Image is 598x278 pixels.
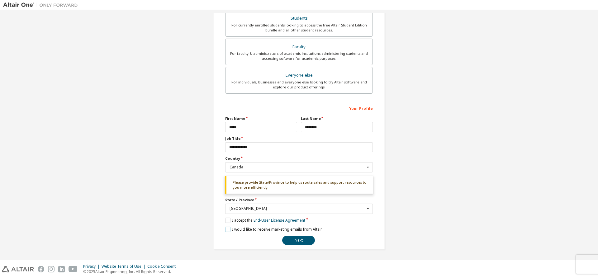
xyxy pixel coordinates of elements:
div: For currently enrolled students looking to access the free Altair Student Edition bundle and all ... [229,23,369,33]
label: Last Name [301,116,373,121]
label: Country [225,156,373,161]
div: Everyone else [229,71,369,80]
div: Please provide State/Province to help us route sales and support resources to you more efficiently. [225,176,373,194]
div: Faculty [229,43,369,51]
label: I accept the [225,218,305,223]
img: facebook.svg [38,266,44,272]
div: For individuals, businesses and everyone else looking to try Altair software and explore our prod... [229,80,369,90]
img: altair_logo.svg [2,266,34,272]
label: First Name [225,116,297,121]
div: Your Profile [225,103,373,113]
img: youtube.svg [69,266,78,272]
div: For faculty & administrators of academic institutions administering students and accessing softwa... [229,51,369,61]
label: State / Province [225,197,373,202]
div: Cookie Consent [147,264,179,269]
div: Website Terms of Use [102,264,147,269]
img: linkedin.svg [58,266,65,272]
a: End-User License Agreement [254,218,305,223]
div: Privacy [83,264,102,269]
button: Next [282,236,315,245]
div: Students [229,14,369,23]
label: I would like to receive marketing emails from Altair [225,227,322,232]
p: © 2025 Altair Engineering, Inc. All Rights Reserved. [83,269,179,274]
img: instagram.svg [48,266,55,272]
div: Canada [230,165,365,169]
img: Altair One [3,2,81,8]
label: Job Title [225,136,373,141]
div: [GEOGRAPHIC_DATA] [230,207,365,210]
